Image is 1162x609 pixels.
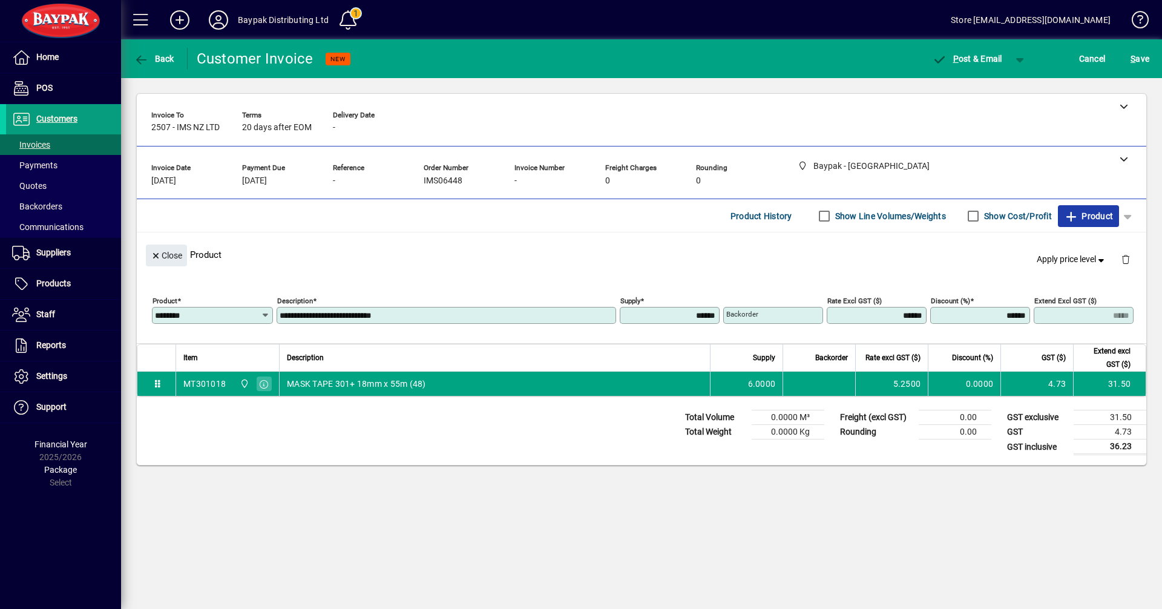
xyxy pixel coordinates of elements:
td: GST [1001,425,1074,439]
td: 0.00 [919,425,991,439]
label: Show Cost/Profit [982,210,1052,222]
td: 31.50 [1074,410,1146,425]
span: [DATE] [242,176,267,186]
span: Product [1064,206,1113,226]
button: Product [1058,205,1119,227]
div: MT301018 [183,378,226,390]
app-page-header-button: Back [121,48,188,70]
div: Customer Invoice [197,49,313,68]
span: Backorder [815,351,848,364]
button: Save [1128,48,1152,70]
mat-label: Supply [620,297,640,305]
span: S [1131,54,1135,64]
span: Baypak - Onekawa [237,377,251,390]
td: 4.73 [1000,372,1073,396]
span: Backorders [12,202,62,211]
span: 0 [605,176,610,186]
span: ost & Email [932,54,1002,64]
div: 5.2500 [863,378,921,390]
mat-label: Backorder [726,310,758,318]
button: Apply price level [1032,249,1112,271]
app-page-header-button: Close [143,249,190,260]
div: Store [EMAIL_ADDRESS][DOMAIN_NAME] [951,10,1111,30]
span: Staff [36,309,55,319]
mat-label: Extend excl GST ($) [1034,297,1097,305]
span: MASK TAPE 301+ 18mm x 55m (48) [287,378,426,390]
span: Customers [36,114,77,123]
td: 0.0000 Kg [752,425,824,439]
span: Discount (%) [952,351,993,364]
span: [DATE] [151,176,176,186]
span: Supply [753,351,775,364]
span: - [333,176,335,186]
span: NEW [330,55,346,63]
div: Baypak Distributing Ltd [238,10,329,30]
span: 2507 - IMS NZ LTD [151,123,220,133]
span: Apply price level [1037,253,1107,266]
button: Profile [199,9,238,31]
span: Quotes [12,181,47,191]
a: Invoices [6,134,121,155]
a: POS [6,73,121,104]
td: 36.23 [1074,439,1146,455]
td: 31.50 [1073,372,1146,396]
span: - [333,123,335,133]
span: Suppliers [36,248,71,257]
td: 0.00 [919,410,991,425]
span: Financial Year [34,439,87,449]
mat-label: Description [277,297,313,305]
span: Communications [12,222,84,232]
span: IMS06448 [424,176,462,186]
a: Support [6,392,121,423]
div: Product [137,232,1146,277]
span: Settings [36,371,67,381]
a: Backorders [6,196,121,217]
a: Suppliers [6,238,121,268]
a: Quotes [6,176,121,196]
mat-label: Product [153,297,177,305]
td: Total Weight [679,425,752,439]
button: Back [131,48,177,70]
span: Back [134,54,174,64]
a: Staff [6,300,121,330]
span: Product History [730,206,792,226]
span: Extend excl GST ($) [1081,344,1131,371]
span: Close [151,246,182,266]
button: Cancel [1076,48,1109,70]
span: Products [36,278,71,288]
td: GST inclusive [1001,439,1074,455]
span: Rate excl GST ($) [865,351,921,364]
span: Cancel [1079,49,1106,68]
span: Reports [36,340,66,350]
button: Close [146,245,187,266]
span: GST ($) [1042,351,1066,364]
span: Payments [12,160,57,170]
span: 0 [696,176,701,186]
button: Product History [726,205,797,227]
a: Reports [6,331,121,361]
mat-label: Rate excl GST ($) [827,297,882,305]
td: 4.73 [1074,425,1146,439]
span: ave [1131,49,1149,68]
span: Package [44,465,77,475]
a: Communications [6,217,121,237]
span: Home [36,52,59,62]
td: Total Volume [679,410,752,425]
app-page-header-button: Delete [1111,254,1140,265]
td: Freight (excl GST) [834,410,919,425]
button: Post & Email [926,48,1008,70]
span: 6.0000 [748,378,776,390]
label: Show Line Volumes/Weights [833,210,946,222]
td: Rounding [834,425,919,439]
span: Item [183,351,198,364]
a: Settings [6,361,121,392]
a: Payments [6,155,121,176]
button: Delete [1111,245,1140,274]
span: Invoices [12,140,50,150]
a: Products [6,269,121,299]
span: Description [287,351,324,364]
span: Support [36,402,67,412]
mat-label: Discount (%) [931,297,970,305]
a: Home [6,42,121,73]
span: 20 days after EOM [242,123,312,133]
